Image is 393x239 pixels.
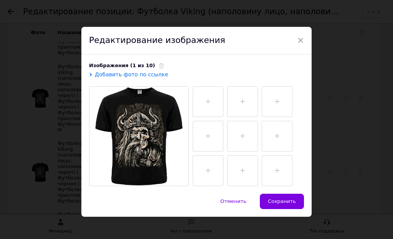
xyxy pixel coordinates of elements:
[8,32,233,40] p: Эксклюзивные рок-футболки с оригинальными принтами на черной ткани.
[8,45,233,61] p: Благодаря хорошо проработанному фасону унисекс,они отлично садятся как на женскую так и на мужску...
[8,8,217,25] strong: Футболка Viking (наполовину лицо, наполовину череп) | Футболка черная | Футболка с принтом | Футб...
[8,66,233,82] p: Рисунок нанесен на ткань методом шелкотрафаретной печати, не трескается и не выстирывается.
[89,62,304,69] div: Изображения (1 из 10)
[95,71,168,77] span: Добавить фото по ссылке
[212,194,254,209] button: Отменить
[8,87,233,95] p: Материал 100% хлопок!
[220,198,246,204] span: Отменить
[260,194,304,209] button: Сохранить
[268,198,296,204] span: Сохранить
